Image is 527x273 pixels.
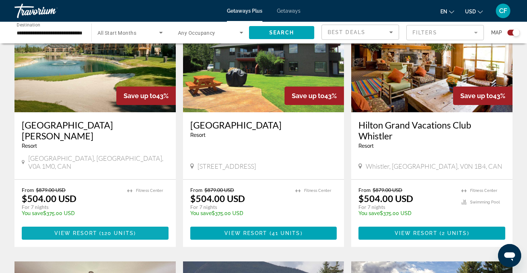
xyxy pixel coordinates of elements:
p: $375.00 USD [22,210,120,216]
span: en [440,9,447,14]
button: View Resort(41 units) [190,227,337,240]
span: ( ) [97,230,136,236]
span: You save [190,210,212,216]
p: $375.00 USD [190,210,289,216]
span: Fitness Center [470,188,497,193]
span: $879.00 USD [204,187,234,193]
span: $879.00 USD [36,187,66,193]
button: Change language [440,6,454,17]
span: ( ) [267,230,302,236]
p: For 7 nights [190,204,289,210]
a: [GEOGRAPHIC_DATA] [190,119,337,130]
span: Save up to [124,92,156,100]
button: User Menu [494,3,513,18]
p: $504.00 USD [358,193,413,204]
button: View Resort(120 units) [22,227,169,240]
p: $375.00 USD [358,210,454,216]
span: Save up to [460,92,493,100]
span: From [190,187,203,193]
div: 43% [116,87,176,105]
span: Swimming Pool [470,200,500,205]
span: All Start Months [97,30,136,36]
iframe: Bouton de lancement de la fenêtre de messagerie [498,244,521,267]
p: $504.00 USD [190,193,245,204]
mat-select: Sort by [328,28,393,37]
span: Search [269,30,294,35]
a: Getaways Plus [227,8,262,14]
span: Whistler, [GEOGRAPHIC_DATA], V0N 1B4, CAN [366,162,502,170]
span: 41 units [272,230,300,236]
span: Resort [358,143,374,149]
p: For 7 nights [358,204,454,210]
p: $504.00 USD [22,193,76,204]
a: Hilton Grand Vacations Club Whistler [358,119,505,141]
a: Getaways [277,8,300,14]
span: You save [22,210,43,216]
button: Search [249,26,314,39]
button: Change currency [465,6,483,17]
span: Fitness Center [136,188,163,193]
div: 43% [453,87,513,105]
span: Best Deals [328,29,365,35]
span: Any Occupancy [178,30,215,36]
div: 43% [285,87,344,105]
span: Fitness Center [304,188,331,193]
span: View Resort [54,230,97,236]
button: View Resort(2 units) [358,227,505,240]
span: CF [499,7,507,14]
span: Destination [17,22,40,27]
span: [GEOGRAPHIC_DATA], [GEOGRAPHIC_DATA], V0A 1M0, CAN [28,154,169,170]
a: [GEOGRAPHIC_DATA][PERSON_NAME] [22,119,169,141]
p: For 7 nights [22,204,120,210]
button: Filter [406,25,484,41]
span: From [358,187,371,193]
span: Resort [22,143,37,149]
span: Map [491,28,502,38]
span: [STREET_ADDRESS] [198,162,256,170]
span: ( ) [437,230,469,236]
span: From [22,187,34,193]
span: 120 units [101,230,134,236]
span: 2 units [442,230,467,236]
span: USD [465,9,476,14]
a: Travorium [14,1,87,20]
span: You save [358,210,380,216]
span: $879.00 USD [373,187,402,193]
span: Save up to [292,92,324,100]
span: View Resort [395,230,437,236]
span: View Resort [224,230,267,236]
span: Resort [190,132,206,138]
